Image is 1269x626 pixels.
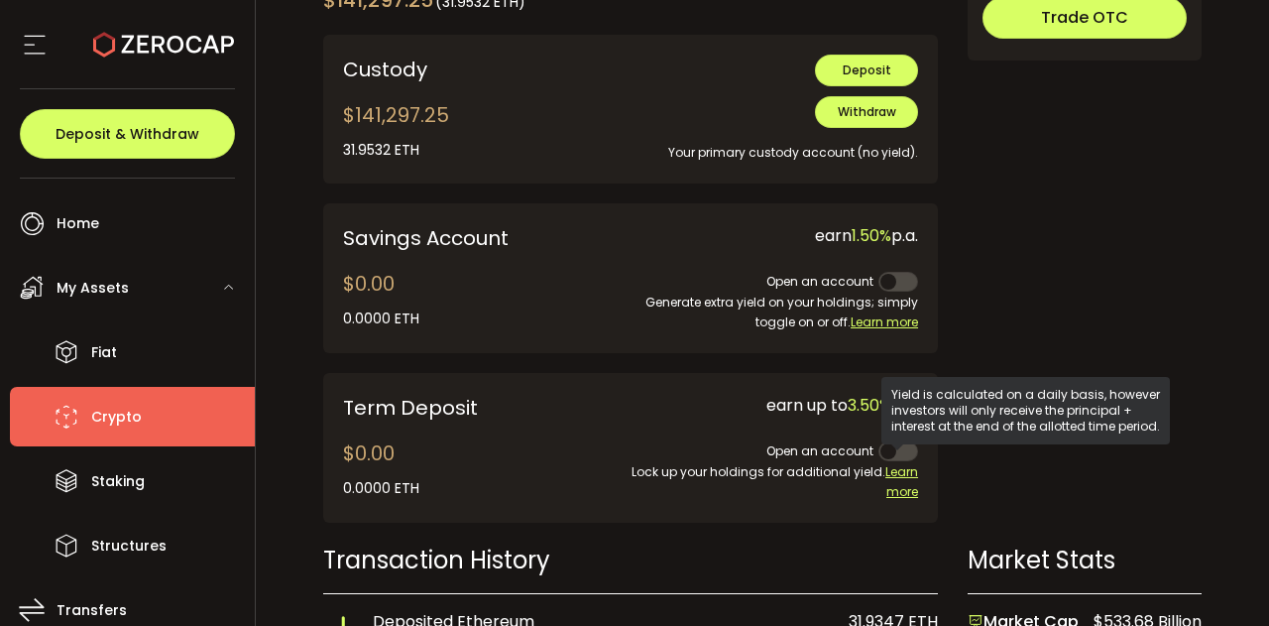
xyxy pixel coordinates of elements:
[91,467,145,496] span: Staking
[91,532,167,561] span: Structures
[343,393,573,423] div: Term Deposit
[343,478,419,499] div: 0.0000 ETH
[848,394,891,417] span: 3.50%
[343,140,449,161] div: 31.9532 ETH
[891,386,1160,435] span: Yield is calculated on a daily basis, however investors will only receive the principal + interes...
[57,596,127,625] span: Transfers
[343,223,616,253] div: Savings Account
[851,313,918,330] span: Learn more
[1170,531,1269,626] iframe: Chat Widget
[603,128,918,163] div: Your primary custody account (no yield).
[1041,6,1128,29] span: Trade OTC
[645,293,918,332] div: Generate extra yield on your holdings; simply toggle on or off.
[885,463,918,500] span: Learn more
[343,438,419,499] div: $0.00
[343,100,449,161] div: $141,297.25
[56,127,199,141] span: Deposit & Withdraw
[57,274,129,303] span: My Assets
[323,543,939,577] div: Transaction History
[968,543,1202,577] div: Market Stats
[815,96,918,128] button: Withdraw
[766,394,918,417] span: earn up to p.a.
[815,55,918,86] button: Deposit
[57,209,99,238] span: Home
[20,109,235,159] button: Deposit & Withdraw
[343,309,419,329] div: 0.0000 ETH
[838,103,896,120] span: Withdraw
[91,338,117,367] span: Fiat
[815,224,918,247] span: earn p.a.
[766,273,873,290] span: Open an account
[343,55,573,84] div: Custody
[852,224,891,247] span: 1.50%
[343,269,419,329] div: $0.00
[766,442,873,459] span: Open an account
[91,403,142,432] span: Crypto
[843,62,891,78] span: Deposit
[603,462,918,502] div: Lock up your holdings for additional yield.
